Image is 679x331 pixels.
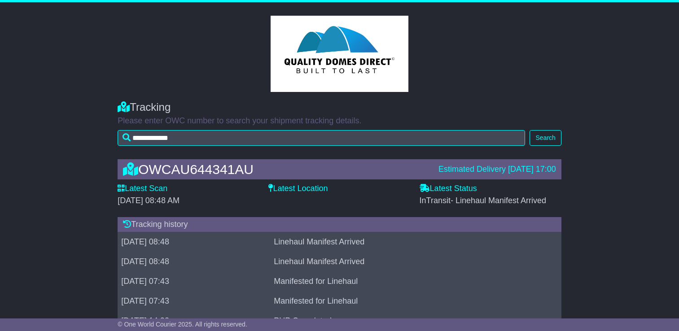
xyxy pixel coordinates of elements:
span: - Linehaul Manifest Arrived [451,196,546,205]
td: [DATE] 08:48 [118,252,270,272]
span: [DATE] 08:48 AM [118,196,180,205]
td: [DATE] 07:43 [118,292,270,311]
div: Tracking [118,101,561,114]
div: OWCAU644341AU [118,162,434,177]
label: Latest Status [420,184,477,194]
td: [DATE] 07:43 [118,272,270,292]
span: © One World Courier 2025. All rights reserved. [118,321,247,328]
td: Manifested for Linehaul [270,292,541,311]
td: Linehaul Manifest Arrived [270,232,541,252]
label: Latest Scan [118,184,167,194]
label: Latest Location [268,184,328,194]
button: Search [530,130,561,146]
div: Estimated Delivery [DATE] 17:00 [438,165,556,174]
td: Linehaul Manifest Arrived [270,252,541,272]
span: InTransit [420,196,546,205]
img: GetCustomerLogo [271,16,408,92]
td: Manifested for Linehaul [270,272,541,292]
p: Please enter OWC number to search your shipment tracking details. [118,116,561,126]
div: Tracking history [118,217,561,232]
td: [DATE] 14:23 [118,311,270,331]
td: PUP Completed [270,311,541,331]
td: [DATE] 08:48 [118,232,270,252]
